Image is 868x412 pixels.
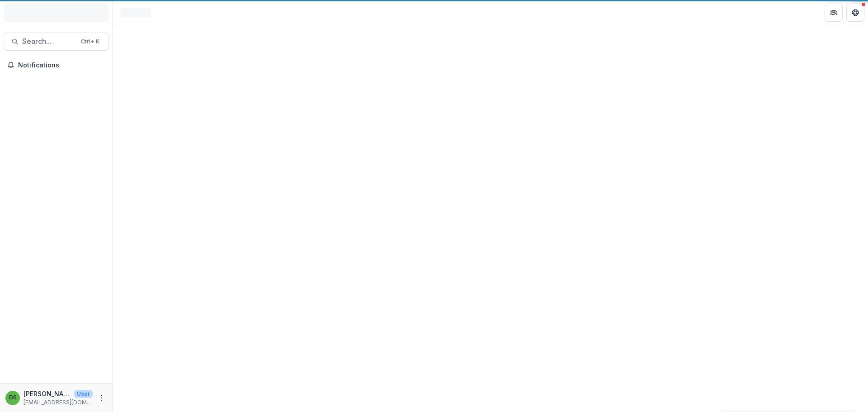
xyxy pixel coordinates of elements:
[4,58,109,72] button: Notifications
[22,37,75,46] span: Search...
[79,37,101,47] div: Ctrl + K
[9,395,17,401] div: Deena Lauver Scotti
[24,389,71,398] p: [PERSON_NAME]
[96,393,107,403] button: More
[24,398,93,407] p: [EMAIL_ADDRESS][DOMAIN_NAME]
[18,62,105,69] span: Notifications
[846,4,864,22] button: Get Help
[74,390,93,398] p: User
[825,4,843,22] button: Partners
[117,6,155,19] nav: breadcrumb
[4,33,109,51] button: Search...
